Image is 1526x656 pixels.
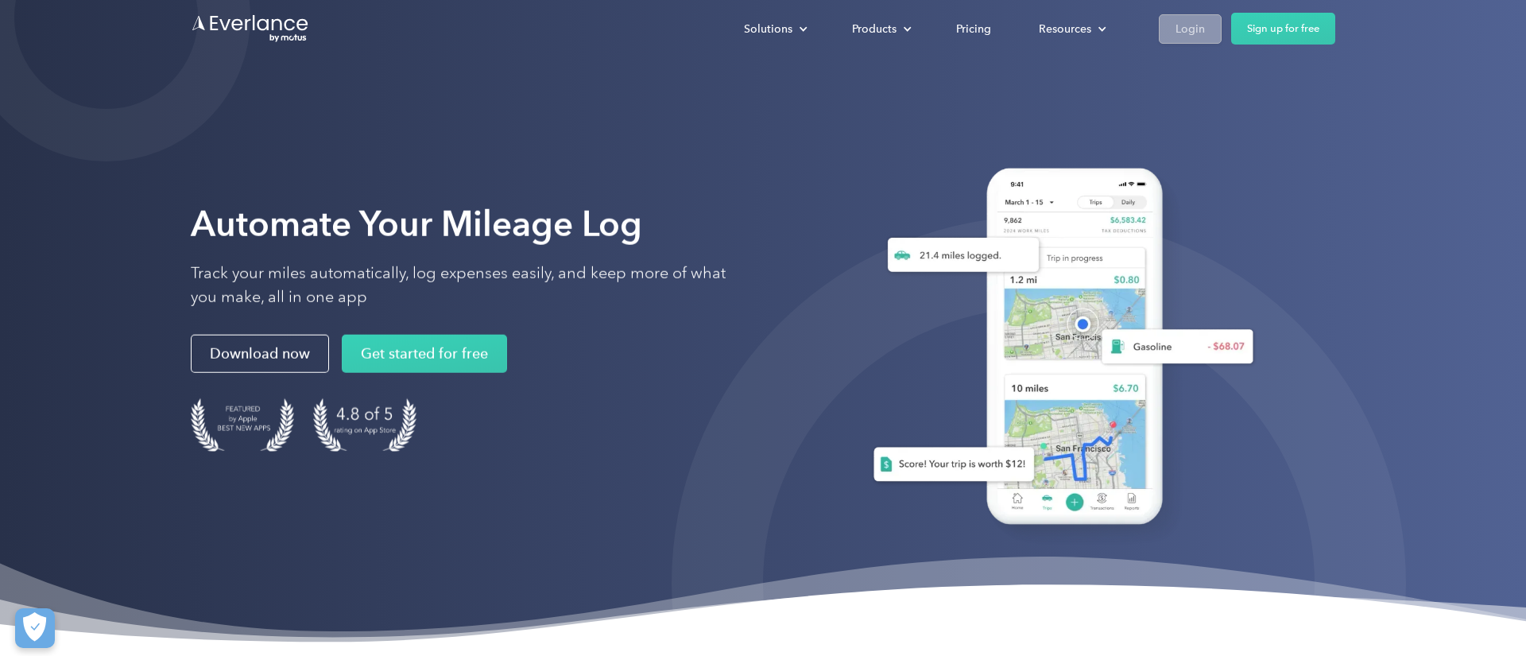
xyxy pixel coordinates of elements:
a: Go to homepage [191,14,310,44]
a: Sign up for free [1231,13,1335,45]
button: Cookies Settings [15,608,55,648]
div: Products [852,19,897,39]
strong: Automate Your Mileage Log [191,203,642,245]
a: Login [1159,14,1222,44]
img: 4.9 out of 5 stars on the app store [313,398,416,452]
a: Pricing [940,15,1007,43]
div: Products [836,15,924,43]
a: Download now [191,335,329,373]
div: Login [1175,19,1205,39]
a: Get started for free [342,335,507,373]
div: Solutions [744,19,792,39]
div: Pricing [956,19,991,39]
img: Badge for Featured by Apple Best New Apps [191,398,294,452]
div: Resources [1039,19,1091,39]
div: Solutions [728,15,820,43]
div: Resources [1023,15,1119,43]
img: Everlance, mileage tracker app, expense tracking app [848,152,1266,549]
p: Track your miles automatically, log expenses easily, and keep more of what you make, all in one app [191,262,747,309]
